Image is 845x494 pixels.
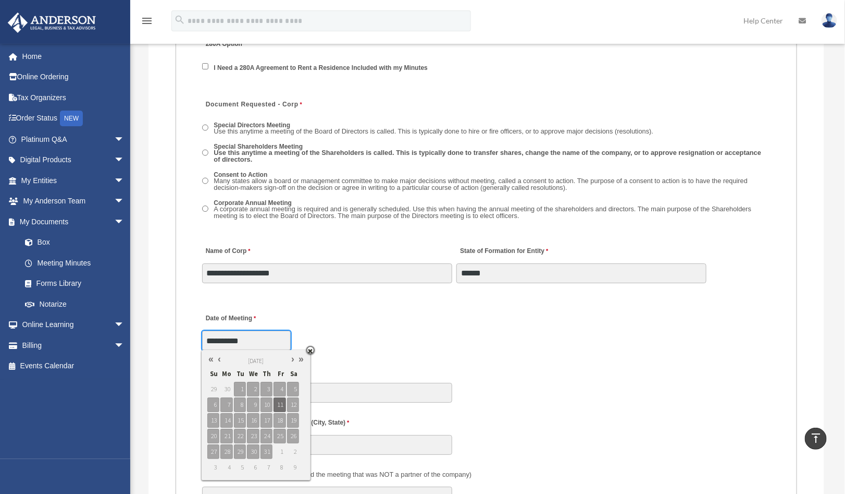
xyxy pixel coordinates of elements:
i: vertical_align_top [810,432,822,444]
span: 18 [274,413,285,428]
span: 17 [260,413,272,428]
span: 6 [207,397,219,412]
span: 2 [287,444,299,459]
img: User Pic [822,13,837,28]
span: 22 [234,429,246,443]
a: Online Ordering [7,67,140,88]
label: Consent to Action [210,170,771,193]
span: 1 [234,382,246,396]
a: Digital Productsarrow_drop_down [7,150,140,171]
label: State of Formation for Entity [456,244,551,258]
span: arrow_drop_down [114,150,135,171]
span: 8 [234,397,246,412]
span: arrow_drop_down [114,170,135,191]
label: Date of Meeting [202,312,301,326]
span: 14 [220,413,232,428]
span: Su [207,367,219,381]
span: We [247,367,259,381]
span: 3 [260,382,272,396]
span: Th [260,367,272,381]
span: 19 [287,413,299,428]
span: 9 [287,460,299,475]
a: Tax Organizers [7,87,140,108]
span: 7 [260,460,272,475]
span: 15 [234,413,246,428]
span: 1 [274,444,285,459]
a: Forms Library [15,273,140,294]
a: Platinum Q&Aarrow_drop_down [7,129,140,150]
a: Billingarrow_drop_down [7,335,140,356]
span: Tu [234,367,246,381]
span: A corporate annual meeting is required and is generally scheduled. Use this when having the annua... [214,205,751,220]
a: My Anderson Teamarrow_drop_down [7,191,140,212]
span: 27 [207,444,219,459]
a: vertical_align_top [805,428,827,450]
span: 4 [274,382,285,396]
span: 4 [220,460,232,475]
span: Many states allow a board or management committee to make major decisions without meeting, called... [214,177,748,191]
span: arrow_drop_down [114,129,135,150]
span: 10 [260,397,272,412]
a: Box [15,232,140,253]
a: Events Calendar [7,356,140,377]
label: 280A Option [202,38,301,52]
span: 3 [207,460,219,475]
span: 21 [220,429,232,443]
span: 25 [274,429,285,443]
span: 30 [247,444,259,459]
span: 12 [287,397,299,412]
span: 9 [247,397,259,412]
span: 31 [260,444,272,459]
img: Anderson Advisors Platinum Portal [5,13,99,33]
label: Special Shareholders Meeting [210,142,771,165]
span: 5 [234,460,246,475]
span: 20 [207,429,219,443]
span: Document Requested - Corp [206,101,299,108]
span: Sa [287,367,299,381]
span: 11 [274,397,285,412]
span: (Did anyone else attend the meeting that was NOT a partner of the company) [244,471,471,478]
span: 24 [260,429,272,443]
a: Meeting Minutes [15,252,135,273]
label: Also Present [202,468,475,482]
div: NEW [60,111,83,126]
a: Online Learningarrow_drop_down [7,315,140,335]
span: 23 [247,429,259,443]
a: Order StatusNEW [7,108,140,129]
span: Use this anytime a meeting of the Board of Directors is called. This is typically done to hire or... [214,127,653,135]
span: 26 [287,429,299,443]
span: Mo [220,367,232,381]
span: [DATE] [248,357,264,365]
a: Home [7,46,140,67]
span: 16 [247,413,259,428]
span: arrow_drop_down [114,315,135,336]
span: 6 [247,460,259,475]
span: arrow_drop_down [114,191,135,212]
span: 8 [274,460,285,475]
i: menu [141,15,153,27]
label: I Need a 280A Agreement to Rent a Residence Included with my Minutes [210,63,431,73]
span: 30 [220,382,232,396]
span: Use this anytime a meeting of the Shareholders is called. This is typically done to transfer shar... [214,149,761,163]
span: 29 [234,444,246,459]
span: 7 [220,397,232,412]
i: search [174,14,185,26]
a: Notarize [15,294,140,315]
a: My Entitiesarrow_drop_down [7,170,140,191]
a: menu [141,18,153,27]
span: 28 [220,444,232,459]
span: 5 [287,382,299,396]
span: arrow_drop_down [114,211,135,233]
span: 2 [247,382,259,396]
label: Special Directors Meeting [210,121,657,137]
label: Corporate Annual Meeting [210,198,771,221]
a: My Documentsarrow_drop_down [7,211,140,232]
span: 13 [207,413,219,428]
span: arrow_drop_down [114,335,135,356]
label: Name of Corp [202,244,253,258]
span: 29 [207,382,219,396]
span: Fr [274,367,285,381]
